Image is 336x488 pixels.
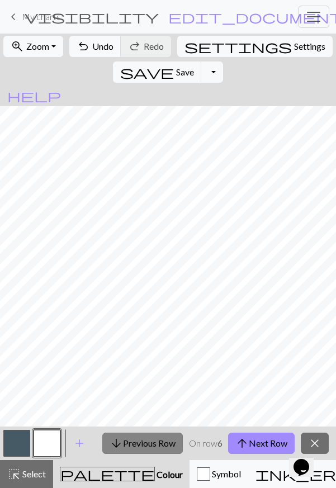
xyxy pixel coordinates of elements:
span: highlight_alt [7,466,21,482]
span: arrow_upward [235,435,249,451]
span: Undo [92,41,113,51]
iframe: chat widget [289,443,325,477]
button: Toggle navigation [298,6,329,28]
button: Next Row [228,433,295,454]
button: SettingsSettings [177,36,333,57]
span: Zoom [26,41,49,51]
span: Select [21,468,46,479]
button: Colour [53,460,190,488]
button: Undo [69,36,121,57]
p: On row [189,437,223,450]
span: visibility [25,9,159,25]
button: Previous Row [102,433,183,454]
span: arrow_downward [110,435,123,451]
i: Settings [184,40,292,53]
button: Zoom [3,36,63,57]
span: settings [184,39,292,54]
span: add [73,435,86,451]
strong: 6 [217,438,223,448]
a: My charts [7,7,60,26]
span: zoom_in [11,39,24,54]
span: Symbol [210,468,241,479]
span: palette [60,466,154,482]
span: Settings [294,40,325,53]
span: Save [176,67,194,77]
span: help [7,88,61,103]
span: undo [77,39,90,54]
button: Save [113,61,202,83]
span: Colour [155,469,183,480]
span: My charts [22,11,60,22]
button: Symbol [190,460,248,488]
span: save [120,64,174,80]
span: close [308,435,321,451]
span: keyboard_arrow_left [7,9,20,25]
